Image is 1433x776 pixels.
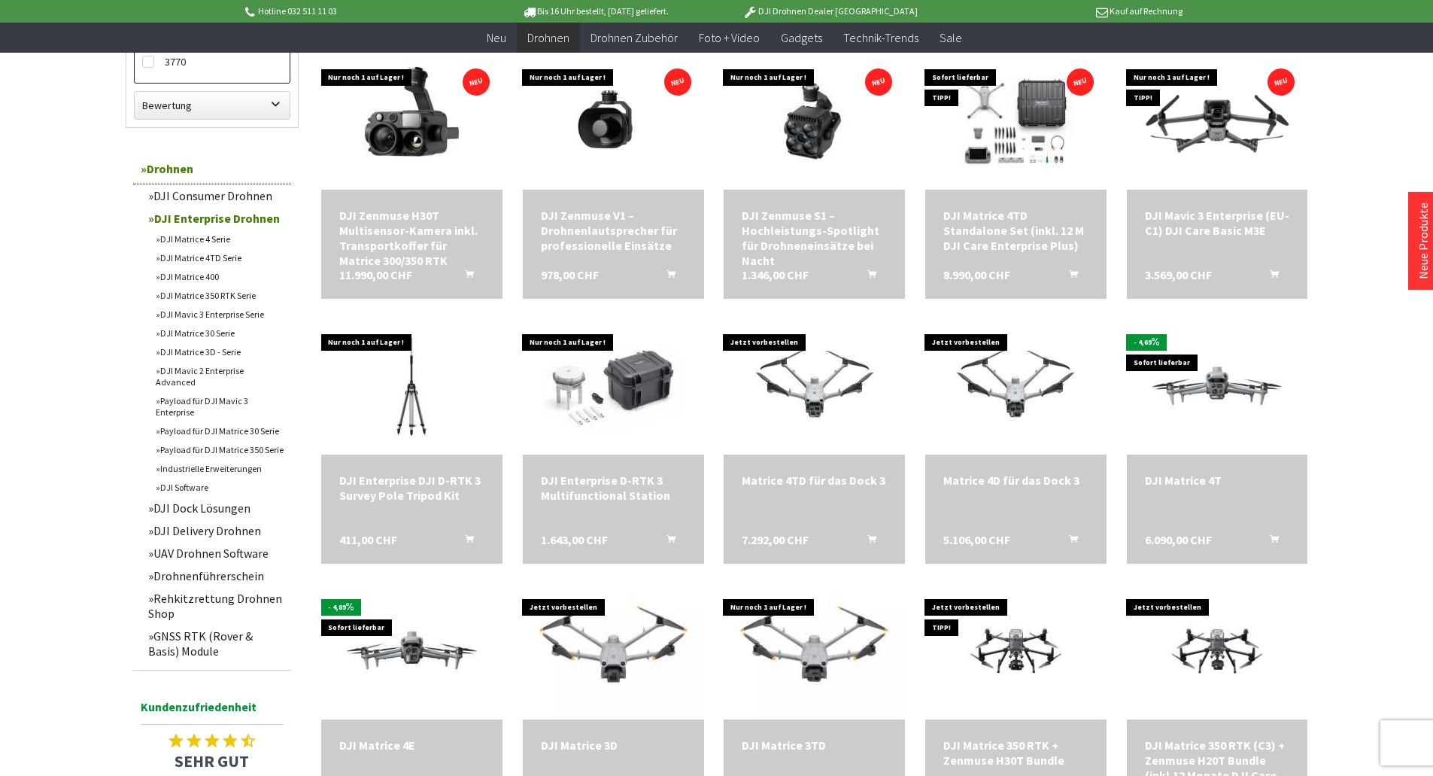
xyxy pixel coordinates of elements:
[541,473,686,503] a: DJI Enterprise D-RTK 3 Multifunctional Station 1.643,00 CHF In den Warenkorb
[541,473,686,503] div: DJI Enterprise D-RTK 3 Multifunctional Station
[447,532,483,552] button: In den Warenkorb
[148,305,291,324] a: DJI Mavic 3 Enterprise Serie
[943,532,1010,547] span: 5.106,00 CHF
[742,473,887,488] div: Matrice 4TD für das Dock 3
[591,30,678,45] span: Drohnen Zubehör
[742,208,887,268] a: DJI Zenmuse S1 – Hochleistungs-Spotlight für Drohneneinsätze bei Nacht 1.346,00 CHF In den Warenkorb
[940,30,962,45] span: Sale
[148,440,291,459] a: Payload für DJI Matrice 350 Serie
[148,342,291,361] a: DJI Matrice 3D - Serie
[849,532,885,552] button: In den Warenkorb
[781,30,822,45] span: Gadgets
[742,738,887,753] a: DJI Matrice 3TD 6.689,00 CHF In den Warenkorb
[843,30,918,45] span: Technik-Trends
[148,248,291,267] a: DJI Matrice 4TD Serie
[724,54,905,190] img: DJI Zenmuse S1 – Hochleistungs-Spotlight für Drohneneinsätze bei Nacht
[1252,267,1288,287] button: In den Warenkorb
[478,2,712,20] p: Bis 16 Uhr bestellt, [DATE] geliefert.
[148,286,291,305] a: DJI Matrice 350 RTK Serie
[943,208,1088,253] a: DJI Matrice 4TD Standalone Set (inkl. 12 M DJI Care Enterprise Plus) 8.990,00 CHF In den Warenkorb
[135,92,290,119] label: Bewertung
[742,267,809,282] span: 1.346,00 CHF
[541,738,686,753] div: DJI Matrice 3D
[648,532,685,552] button: In den Warenkorb
[321,601,502,703] img: DJI Matrice 4E
[141,542,291,565] a: UAV Drohnen Software
[141,207,291,230] a: DJI Enterprise Drohnen
[541,267,599,282] span: 978,00 CHF
[712,2,947,20] p: DJI Drohnen Dealer [GEOGRAPHIC_DATA]
[925,56,1107,187] img: DJI Matrice 4TD Standalone Set (inkl. 12 M DJI Care Enterprise Plus)
[339,208,484,268] a: DJI Zenmuse H30T Multisensor-Kamera inkl. Transportkoffer für Matrice 300/350 RTK 11.990,00 CHF I...
[1145,532,1212,547] span: 6.090,00 CHF
[523,319,703,455] img: DJI Enterprise D-RTK 3 Multifunctional Station
[943,738,1088,768] a: DJI Matrice 350 RTK + Zenmuse H30T Bundle 21.399,00 CHF In den Warenkorb
[541,532,608,547] span: 1.643,00 CHF
[1051,267,1087,287] button: In den Warenkorb
[142,52,282,72] label: 3770
[148,478,291,497] a: DJI Software
[1145,267,1212,282] span: 3.569,00 CHF
[141,625,291,662] a: GNSS RTK (Rover & Basis) Module
[339,738,484,753] a: DJI Matrice 4E 3.985,00 CHF In den Warenkorb
[1252,532,1288,552] button: In den Warenkorb
[339,473,484,503] a: DJI Enterprise DJI D-RTK 3 Survey Pole Tripod Kit 411,00 CHF In den Warenkorb
[929,23,973,53] a: Sale
[339,473,484,503] div: DJI Enterprise DJI D-RTK 3 Survey Pole Tripod Kit
[1145,208,1290,238] div: DJI Mavic 3 Enterprise (EU-C1) DJI Care Basic M3E
[1145,473,1290,488] div: DJI Matrice 4T
[523,586,704,717] img: DJI Matrice 3D
[517,23,580,53] a: Drohnen
[688,23,770,53] a: Foto + Video
[1051,532,1087,552] button: In den Warenkorb
[141,697,284,725] span: Kundenzufriedenheit
[1127,71,1308,173] img: DJI Mavic 3 Enterprise (EU-C1) DJI Care Basic M3E
[770,23,833,53] a: Gadgets
[523,54,703,190] img: DJI Zenmuse V1 – Drohnenlautsprecher für professionelle Einsätze
[742,738,887,753] div: DJI Matrice 3TD
[339,738,484,753] div: DJI Matrice 4E
[742,532,809,547] span: 7.292,00 CHF
[1145,473,1290,488] a: DJI Matrice 4T 6.090,00 CHF In den Warenkorb
[699,30,760,45] span: Foto + Video
[141,519,291,542] a: DJI Delivery Drohnen
[1416,202,1431,279] a: Neue Produkte
[148,267,291,286] a: DJI Matrice 400
[724,319,905,455] img: Matrice 4TD für das Dock 3
[133,750,291,771] span: SEHR GUT
[339,208,484,268] div: DJI Zenmuse H30T Multisensor-Kamera inkl. Transportkoffer für Matrice 300/350 RTK
[541,208,686,253] div: DJI Zenmuse V1 – Drohnenlautsprecher für professionelle Einsätze
[141,184,291,207] a: DJI Consumer Drohnen
[943,473,1088,488] div: Matrice 4D für das Dock 3
[148,421,291,440] a: Payload für DJI Matrice 30 Serie
[943,267,1010,282] span: 8.990,00 CHF
[447,267,483,287] button: In den Warenkorb
[339,267,412,282] span: 11.990,00 CHF
[925,319,1106,455] img: Matrice 4D für das Dock 3
[133,154,291,184] a: Drohnen
[148,361,291,391] a: DJI Mavic 2 Enterprise Advanced
[1127,336,1308,438] img: DJI Matrice 4T
[339,532,397,547] span: 411,00 CHF
[321,54,502,190] img: DJI Zenmuse H30T Multisensor-Kamera inkl. Transportkoffer für Matrice 300/350 RTK
[943,208,1088,253] div: DJI Matrice 4TD Standalone Set (inkl. 12 M DJI Care Enterprise Plus)
[724,586,905,717] img: DJI Matrice 3TD
[321,319,502,455] img: DJI Enterprise DJI D-RTK 3 Survey Pole Tripod Kit
[849,267,885,287] button: In den Warenkorb
[141,587,291,625] a: Rehkitzrettung Drohnen Shop
[742,208,887,268] div: DJI Zenmuse S1 – Hochleistungs-Spotlight für Drohneneinsätze bei Nacht
[487,30,506,45] span: Neu
[943,738,1088,768] div: DJI Matrice 350 RTK + Zenmuse H30T Bundle
[943,473,1088,488] a: Matrice 4D für das Dock 3 5.106,00 CHF In den Warenkorb
[141,565,291,587] a: Drohnenführerschein
[580,23,688,53] a: Drohnen Zubehör
[833,23,929,53] a: Technik-Trends
[141,497,291,519] a: DJI Dock Lösungen
[243,2,478,20] p: Hotline 032 511 11 03
[148,230,291,248] a: DJI Matrice 4 Serie
[925,595,1107,709] img: DJI Matrice 350 RTK + Zenmuse H30T Bundle
[476,23,517,53] a: Neu
[527,30,569,45] span: Drohnen
[648,267,685,287] button: In den Warenkorb
[541,738,686,753] a: DJI Matrice 3D 4.619,00 CHF In den Warenkorb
